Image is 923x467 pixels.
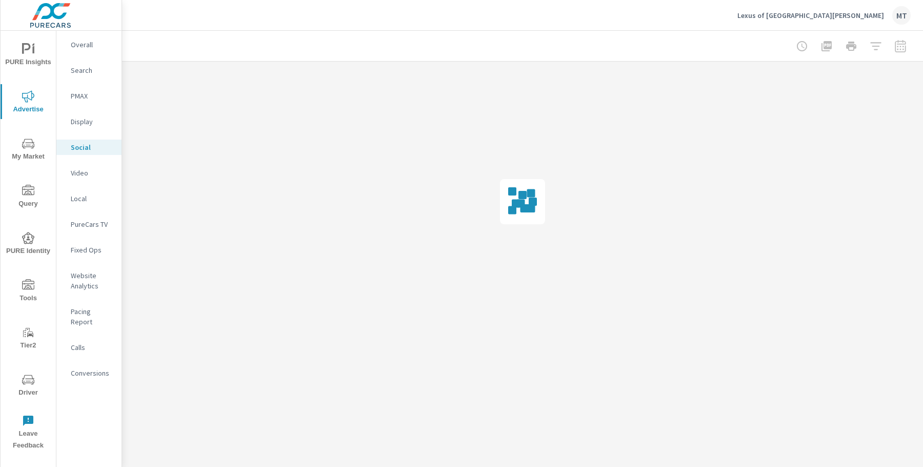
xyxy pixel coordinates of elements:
p: Website Analytics [71,270,113,291]
span: Tools [4,279,53,304]
div: Fixed Ops [56,242,122,258]
div: Local [56,191,122,206]
p: Display [71,116,113,127]
span: Query [4,185,53,210]
div: Pacing Report [56,304,122,329]
span: Tier2 [4,326,53,352]
p: Fixed Ops [71,245,113,255]
p: Calls [71,342,113,353]
p: Overall [71,40,113,50]
div: Calls [56,340,122,355]
span: PURE Insights [4,43,53,68]
p: Social [71,142,113,152]
div: Display [56,114,122,129]
p: PureCars TV [71,219,113,229]
p: Video [71,168,113,178]
div: Video [56,165,122,181]
div: Conversions [56,365,122,381]
p: PMAX [71,91,113,101]
div: nav menu [1,31,56,456]
span: Driver [4,374,53,399]
div: Social [56,140,122,155]
p: Pacing Report [71,306,113,327]
span: PURE Identity [4,232,53,257]
div: PureCars TV [56,217,122,232]
span: Advertise [4,90,53,115]
p: Search [71,65,113,75]
div: Website Analytics [56,268,122,294]
div: Search [56,63,122,78]
p: Lexus of [GEOGRAPHIC_DATA][PERSON_NAME] [737,11,884,20]
div: PMAX [56,88,122,104]
div: Overall [56,37,122,52]
span: Leave Feedback [4,415,53,452]
p: Local [71,193,113,204]
div: MT [892,6,911,25]
p: Conversions [71,368,113,378]
span: My Market [4,138,53,163]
